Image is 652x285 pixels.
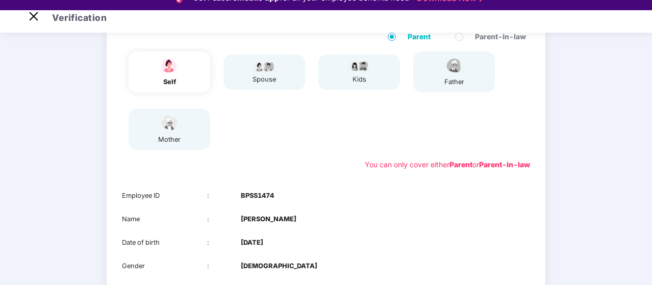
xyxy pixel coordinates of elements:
div: Gender [122,261,207,271]
div: : [207,261,241,271]
span: Parent-in-law [471,31,530,42]
div: Employee ID [122,191,207,201]
div: self [157,77,182,87]
div: Name [122,214,207,224]
b: [DEMOGRAPHIC_DATA] [241,261,317,271]
img: svg+xml;base64,PHN2ZyBpZD0iU3BvdXNlX2ljb24iIHhtbG5zPSJodHRwOi8vd3d3LnczLm9yZy8yMDAwL3N2ZyIgd2lkdG... [157,57,182,74]
b: Parent [449,160,472,169]
img: svg+xml;base64,PHN2ZyB4bWxucz0iaHR0cDovL3d3dy53My5vcmcvMjAwMC9zdmciIHdpZHRoPSI5Ny44OTciIGhlaWdodD... [252,60,277,72]
b: BPSS1474 [241,191,274,201]
div: spouse [252,74,277,85]
div: kids [346,74,372,85]
img: svg+xml;base64,PHN2ZyBpZD0iRmF0aGVyX2ljb24iIHhtbG5zPSJodHRwOi8vd3d3LnczLm9yZy8yMDAwL3N2ZyIgeG1sbn... [441,57,467,74]
img: svg+xml;base64,PHN2ZyB4bWxucz0iaHR0cDovL3d3dy53My5vcmcvMjAwMC9zdmciIHdpZHRoPSI1NCIgaGVpZ2h0PSIzOC... [157,114,182,132]
div: : [207,214,241,224]
div: : [207,191,241,201]
div: You can only cover either or [365,159,530,170]
b: [DATE] [241,238,263,248]
div: : [207,238,241,248]
b: [PERSON_NAME] [241,214,296,224]
span: Parent [404,31,435,42]
div: mother [157,135,182,145]
div: father [441,77,467,87]
b: Parent-in-law [479,160,530,169]
div: Date of birth [122,238,207,248]
img: svg+xml;base64,PHN2ZyB4bWxucz0iaHR0cDovL3d3dy53My5vcmcvMjAwMC9zdmciIHdpZHRoPSI3OS4wMzciIGhlaWdodD... [346,60,372,72]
